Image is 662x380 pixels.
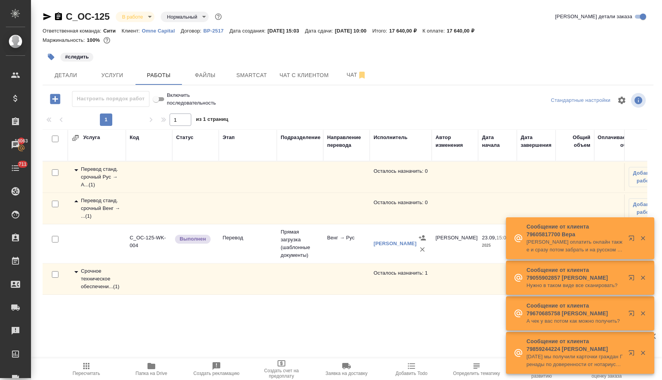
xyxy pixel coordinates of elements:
[116,12,154,22] div: В работе
[254,368,309,379] span: Создать счет на предоплату
[527,223,623,238] p: Сообщение от клиента 79605817700 Вера
[559,134,590,149] div: Общий объем
[167,91,237,107] span: Включить последовательность
[54,12,63,21] button: Скопировать ссылку
[521,134,552,149] div: Дата завершения
[453,371,500,376] span: Определить тематику
[436,134,474,149] div: Автор изменения
[184,358,249,380] button: Создать рекламацию
[496,235,509,241] p: 15:08
[223,234,273,242] p: Перевод
[72,134,130,142] div: Услуга
[249,358,314,380] button: Создать счет на предоплату
[130,134,139,141] div: Код
[357,70,367,80] svg: Отписаться
[635,349,651,356] button: Закрыть
[281,134,321,141] div: Подразделение
[527,353,623,368] p: [DATE] мы получили карточки граждан Гренады по доверенности от нотариуса в [GEOGRAPHIC_DATA]
[14,160,31,168] span: 711
[417,232,428,244] button: Назначить
[87,37,102,43] p: 100%
[196,115,228,126] span: из 1 страниц
[233,70,270,80] span: Smartcat
[174,234,215,244] div: Исполнитель завершил работу
[54,358,119,380] button: Пересчитать
[555,13,632,21] span: [PERSON_NAME] детали заказа
[65,53,89,61] p: #следить
[94,70,131,80] span: Услуги
[379,358,444,380] button: Добавить Todo
[633,201,659,216] span: Добавить работу
[624,270,642,289] button: Открыть в новой вкладке
[374,134,408,141] div: Исполнитель
[633,169,659,185] span: Добавить работу
[161,12,209,22] div: В работе
[635,274,651,281] button: Закрыть
[120,14,145,20] button: В работе
[305,28,335,34] p: Дата сдачи:
[335,28,372,34] p: [DATE] 10:00
[187,70,224,80] span: Файлы
[374,241,417,246] a: [PERSON_NAME]
[180,235,206,243] p: Выполнен
[142,27,180,34] a: Omne Capital
[43,12,52,21] button: Скопировать ссылку для ЯМессенджера
[396,371,427,376] span: Добавить Todo
[140,70,177,80] span: Работы
[43,37,87,43] p: Маржинальность:
[370,163,432,191] td: Осталось назначить: 0
[72,197,122,220] div: Перевод станд. срочный Венг → Рус
[43,48,60,65] button: Добавить тэг
[60,53,94,60] span: следить
[527,302,623,317] p: Сообщение от клиента 79670685758 [PERSON_NAME]
[314,358,379,380] button: Заявка на доставку
[122,28,142,34] p: Клиент:
[482,134,513,149] div: Дата начала
[43,28,103,34] p: Ответственная команда:
[268,28,305,34] p: [DATE] 15:03
[165,14,199,20] button: Нормальный
[126,230,172,257] td: C_OC-125-WK-004
[624,345,642,364] button: Открыть в новой вкладке
[635,310,651,317] button: Закрыть
[277,224,323,263] td: Прямая загрузка (шаблонные документы)
[370,265,432,292] td: Осталось назначить: 1
[417,244,428,255] button: Удалить
[2,135,29,155] a: 18063
[482,235,496,241] p: 23.09,
[10,137,33,145] span: 18063
[635,235,651,242] button: Закрыть
[432,230,478,257] td: [PERSON_NAME]
[103,28,122,34] p: Сити
[631,93,647,108] span: Посмотреть информацию
[370,195,432,222] td: Осталось назначить: 0
[372,28,389,34] p: Итого:
[72,165,122,189] div: Перевод станд. срочный Рус → Англ
[422,28,447,34] p: К оплате:
[280,70,329,80] span: Чат с клиентом
[389,28,422,34] p: 17 640,00 ₽
[527,266,623,282] p: Сообщение от клиента 79055902857 [PERSON_NAME]
[527,282,623,289] p: Нужно в таком виде все сканировать?
[72,267,122,291] div: Срочное техническое обеспечение нотариального свидетельствования подлинности подписи переводчика ...
[223,134,235,141] div: Этап
[102,35,112,45] button: 1.43 RUB;
[203,28,229,34] p: ВР-2517
[142,28,180,34] p: Omne Capital
[2,158,29,178] a: 711
[66,11,110,22] a: C_OC-125
[135,371,167,376] span: Папка на Drive
[230,28,268,34] p: Дата создания:
[323,230,370,257] td: Венг → Рус
[203,27,229,34] a: ВР-2517
[598,134,637,149] div: Оплачиваемый объем
[213,12,223,22] button: Доп статусы указывают на важность/срочность заказа
[624,230,642,249] button: Открыть в новой вкладке
[327,134,366,149] div: Направление перевода
[72,134,79,142] button: Развернуть
[326,371,367,376] span: Заявка на доставку
[527,317,623,325] p: А чек у вас потом как можно получить?
[447,28,480,34] p: 17 640,00 ₽
[612,91,631,110] span: Настроить таблицу
[45,91,66,107] button: Добавить работу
